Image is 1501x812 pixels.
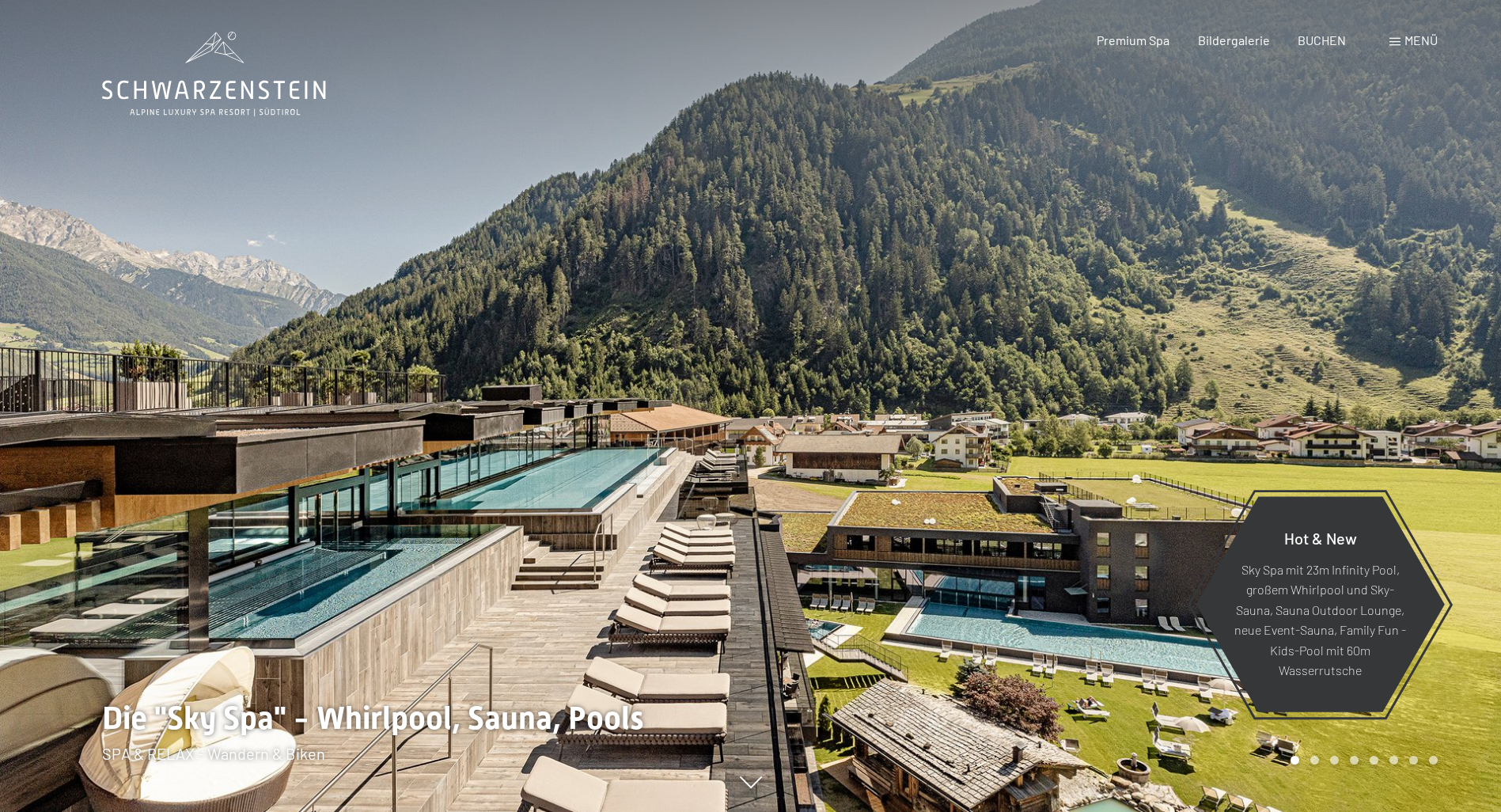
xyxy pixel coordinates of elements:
a: Bildergalerie [1198,32,1270,47]
div: Carousel Page 7 [1409,756,1418,765]
div: Carousel Page 8 [1429,756,1438,765]
span: Menü [1404,32,1438,47]
p: Sky Spa mit 23m Infinity Pool, großem Whirlpool und Sky-Sauna, Sauna Outdoor Lounge, neue Event-S... [1234,559,1406,681]
a: Hot & New Sky Spa mit 23m Infinity Pool, großem Whirlpool und Sky-Sauna, Sauna Outdoor Lounge, ne... [1195,495,1446,713]
div: Carousel Page 4 [1350,756,1359,765]
div: Carousel Page 1 (Current Slide) [1291,756,1299,765]
div: Carousel Page 2 [1310,756,1319,765]
div: Carousel Pagination [1285,756,1438,765]
div: Carousel Page 5 [1370,756,1378,765]
a: Premium Spa [1097,32,1169,47]
a: BUCHEN [1298,32,1346,47]
div: Carousel Page 6 [1389,756,1398,765]
div: Carousel Page 3 [1330,756,1339,765]
span: Hot & New [1284,528,1357,547]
